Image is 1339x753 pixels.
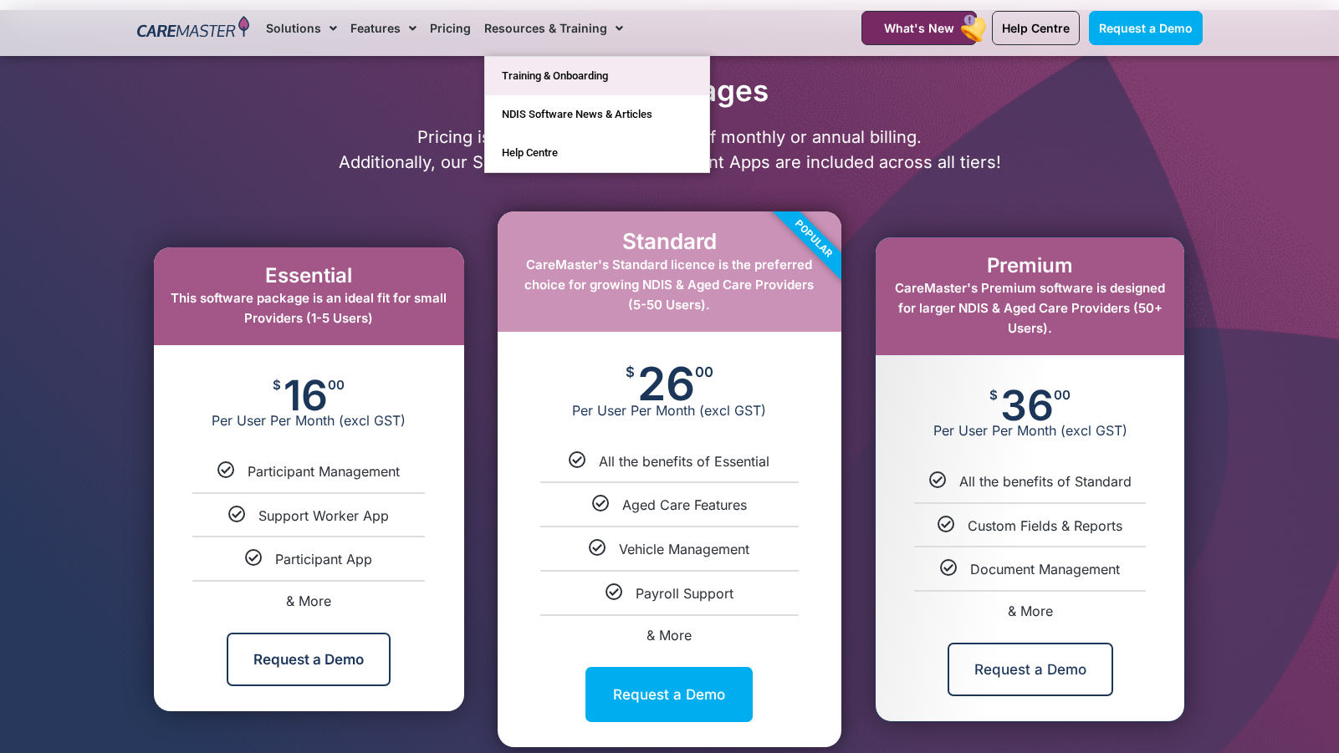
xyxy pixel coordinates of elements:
[695,365,713,379] span: 00
[968,517,1122,534] span: Custom Fields & Reports
[1008,603,1053,619] span: & More
[275,551,372,567] span: Participant App
[484,56,710,173] ul: Resources & Training
[1089,11,1203,45] a: Request a Demo
[647,627,692,644] span: & More
[1002,21,1070,35] span: Help Centre
[948,643,1113,696] a: Request a Demo
[227,633,391,686] a: Request a Demo
[989,389,998,401] span: $
[637,365,695,402] span: 26
[585,667,753,722] a: Request a Demo
[171,290,447,326] span: This software package is an ideal fit for small Providers (1-5 Users)
[636,585,733,602] span: Payroll Support
[1000,389,1054,422] span: 36
[485,134,709,172] a: Help Centre
[876,422,1184,439] span: Per User Per Month (excl GST)
[498,402,841,419] span: Per User Per Month (excl GST)
[284,379,328,412] span: 16
[286,593,331,609] span: & More
[129,73,1211,108] h2: Our Packages
[959,473,1132,490] span: All the benefits of Standard
[1099,21,1193,35] span: Request a Demo
[992,11,1080,45] a: Help Centre
[258,507,389,524] span: Support Worker App
[599,453,769,470] span: All the benefits of Essential
[137,16,250,41] img: CareMaster Logo
[718,144,909,334] div: Popular
[129,125,1211,175] p: Pricing is per user, with the choice of monthly or annual billing. Additionally, our Support Work...
[514,228,825,254] h2: Standard
[619,541,749,557] span: Vehicle Management
[861,11,977,45] a: What's New
[154,412,464,429] span: Per User Per Month (excl GST)
[970,561,1120,577] span: Document Management
[1054,389,1071,401] span: 00
[485,95,709,134] a: NDIS Software News & Articles
[524,257,814,313] span: CareMaster's Standard licence is the preferred choice for growing NDIS & Aged Care Providers (5-5...
[485,57,709,95] a: Training & Onboarding
[895,280,1165,336] span: CareMaster's Premium software is designed for larger NDIS & Aged Care Providers (50+ Users).
[884,21,954,35] span: What's New
[248,463,400,480] span: Participant Management
[892,254,1168,278] h2: Premium
[626,365,635,379] span: $
[273,379,281,391] span: $
[622,496,747,513] span: Aged Care Features
[328,379,345,391] span: 00
[171,264,447,288] h2: Essential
